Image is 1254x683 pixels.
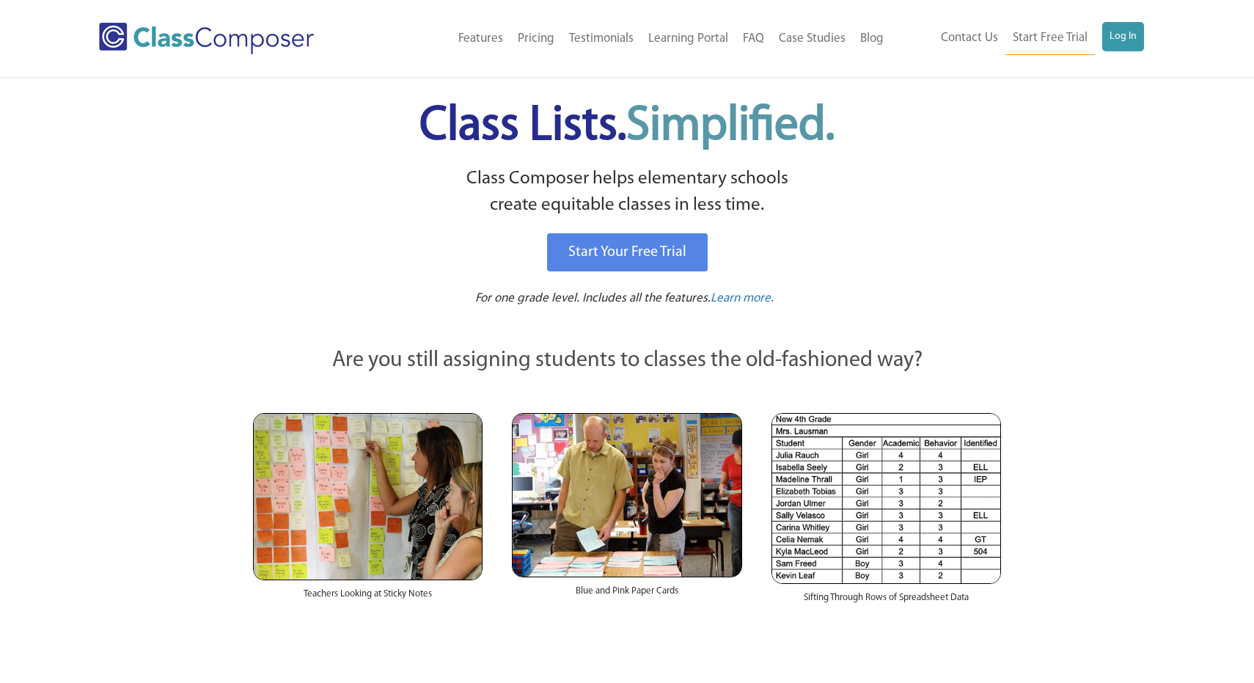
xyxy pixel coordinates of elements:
[626,103,835,150] span: Simplified.
[891,22,1144,55] nav: Header Menu
[736,23,771,55] a: FAQ
[253,580,483,616] div: Teachers Looking at Sticky Notes
[568,245,686,260] span: Start Your Free Trial
[771,23,853,55] a: Case Studies
[374,23,891,55] nav: Header Menu
[641,23,736,55] a: Learning Portal
[475,292,711,304] span: For one grade level. Includes all the features.
[853,23,891,55] a: Blog
[99,23,314,54] img: Class Composer
[253,345,1001,377] p: Are you still assigning students to classes the old-fashioned way?
[512,577,741,613] div: Blue and Pink Paper Cards
[711,292,774,304] span: Learn more.
[711,290,774,308] a: Learn more.
[771,413,1001,584] img: Spreadsheets
[547,233,708,271] a: Start Your Free Trial
[419,103,835,150] span: Class Lists.
[251,166,1003,219] p: Class Composer helps elementary schools create equitable classes in less time.
[510,23,562,55] a: Pricing
[934,22,1005,54] a: Contact Us
[451,23,510,55] a: Features
[1102,22,1144,51] a: Log In
[512,413,741,577] img: Blue and Pink Paper Cards
[562,23,641,55] a: Testimonials
[1005,22,1095,55] a: Start Free Trial
[771,584,1001,619] div: Sifting Through Rows of Spreadsheet Data
[253,413,483,580] img: Teachers Looking at Sticky Notes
